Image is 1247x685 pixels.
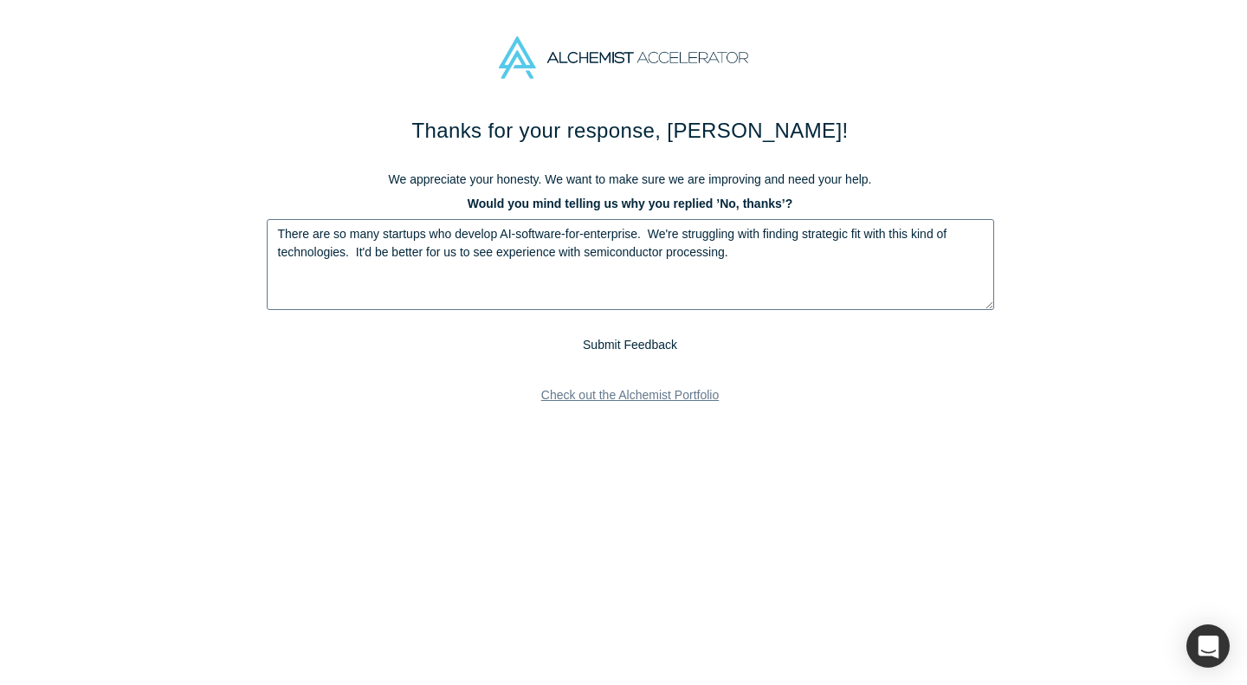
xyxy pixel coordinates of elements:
[267,219,994,310] textarea: There are so many startups who develop AI-software-for-enterprise. We're struggling with finding ...
[267,115,994,146] h1: Thanks for your response, [PERSON_NAME]!
[499,36,748,79] img: Alchemist Accelerator Logo
[528,380,732,410] a: Check out the Alchemist Portfolio
[577,334,683,356] button: Submit Feedback
[468,197,792,210] b: Would you mind telling us why you replied ’No, thanks’?
[267,171,994,189] p: We appreciate your honesty. We want to make sure we are improving and need your help.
